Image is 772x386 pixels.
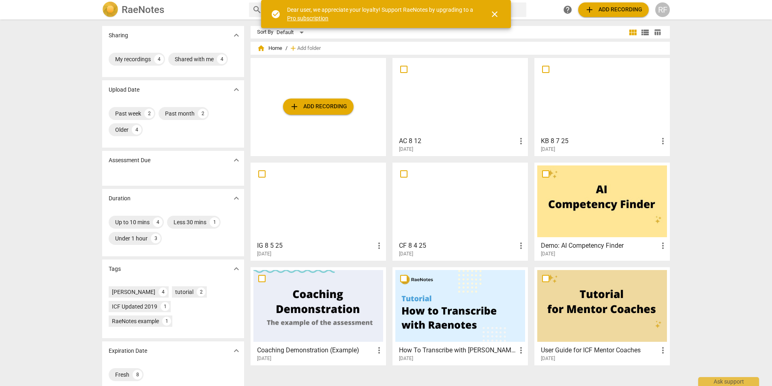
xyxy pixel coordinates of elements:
button: Show more [230,263,242,275]
a: CF 8 4 25[DATE] [395,165,525,257]
span: expand_more [232,85,241,94]
div: 4 [153,217,163,227]
div: Under 1 hour [115,234,148,242]
span: [DATE] [541,355,555,362]
span: more_vert [658,136,668,146]
a: Demo: AI Competency Finder[DATE] [537,165,667,257]
span: Home [257,44,282,52]
button: Show more [230,29,242,41]
h3: Demo: AI Competency Finder [541,241,658,251]
div: 4 [154,54,164,64]
h3: AC 8 12 [399,136,516,146]
span: more_vert [516,345,526,355]
span: expand_more [232,193,241,203]
h3: User Guide for ICF Mentor Coaches [541,345,658,355]
button: Table view [651,26,663,39]
div: 4 [132,125,142,135]
span: [DATE] [399,355,413,362]
img: Logo [102,2,118,18]
span: add [289,102,299,112]
div: tutorial [175,288,193,296]
a: User Guide for ICF Mentor Coaches[DATE] [537,270,667,362]
h3: IG 8 5 25 [257,241,374,251]
a: How To Transcribe with [PERSON_NAME][DATE] [395,270,525,362]
span: expand_more [232,155,241,165]
div: [PERSON_NAME] [112,288,155,296]
a: KB 8 7 25[DATE] [537,61,667,152]
div: 4 [217,54,227,64]
a: Coaching Demonstration (Example)[DATE] [253,270,383,362]
span: search [252,5,262,15]
div: 8 [133,370,142,380]
span: add [585,5,594,15]
div: Past month [165,109,195,118]
div: My recordings [115,55,151,63]
button: Show more [230,192,242,204]
span: [DATE] [399,146,413,153]
div: Older [115,126,129,134]
span: home [257,44,265,52]
span: close [490,9,500,19]
span: [DATE] [257,251,271,257]
span: table_chart [654,28,661,36]
span: more_vert [374,345,384,355]
a: Pro subscription [287,15,328,21]
a: LogoRaeNotes [102,2,242,18]
button: Upload [578,2,649,17]
a: Help [560,2,575,17]
button: List view [639,26,651,39]
span: more_vert [374,241,384,251]
div: Dear user, we appreciate your loyalty! Support RaeNotes by upgrading to a [287,6,475,22]
h2: RaeNotes [122,4,164,15]
div: 2 [144,109,154,118]
span: expand_more [232,264,241,274]
p: Assessment Due [109,156,150,165]
div: Shared with me [175,55,214,63]
h3: CF 8 4 25 [399,241,516,251]
div: Less 30 mins [174,218,206,226]
div: 2 [197,287,206,296]
div: Up to 10 mins [115,218,150,226]
span: [DATE] [541,146,555,153]
span: Add recording [289,102,347,112]
div: 1 [162,317,171,326]
p: Duration [109,194,131,203]
button: Tile view [627,26,639,39]
span: view_list [640,28,650,37]
span: [DATE] [257,355,271,362]
span: [DATE] [541,251,555,257]
span: help [563,5,573,15]
span: more_vert [516,241,526,251]
div: 4 [159,287,167,296]
span: more_vert [658,345,668,355]
a: IG 8 5 25[DATE] [253,165,383,257]
div: RaeNotes example [112,317,159,325]
div: Ask support [698,377,759,386]
button: Upload [283,99,354,115]
span: view_module [628,28,638,37]
span: more_vert [516,136,526,146]
span: expand_more [232,30,241,40]
button: Show more [230,345,242,357]
div: 2 [198,109,208,118]
span: expand_more [232,346,241,356]
p: Sharing [109,31,128,40]
button: Close [485,4,504,24]
div: 3 [151,234,161,243]
h3: KB 8 7 25 [541,136,658,146]
div: Fresh [115,371,129,379]
h3: Coaching Demonstration (Example) [257,345,374,355]
button: RF [655,2,670,17]
span: add [289,44,297,52]
p: Tags [109,265,121,273]
div: Default [277,26,307,39]
p: Upload Date [109,86,139,94]
span: Add recording [585,5,642,15]
div: Sort By [257,29,273,35]
button: Show more [230,154,242,166]
a: AC 8 12[DATE] [395,61,525,152]
p: Expiration Date [109,347,147,355]
button: Show more [230,84,242,96]
span: Add folder [297,45,321,51]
